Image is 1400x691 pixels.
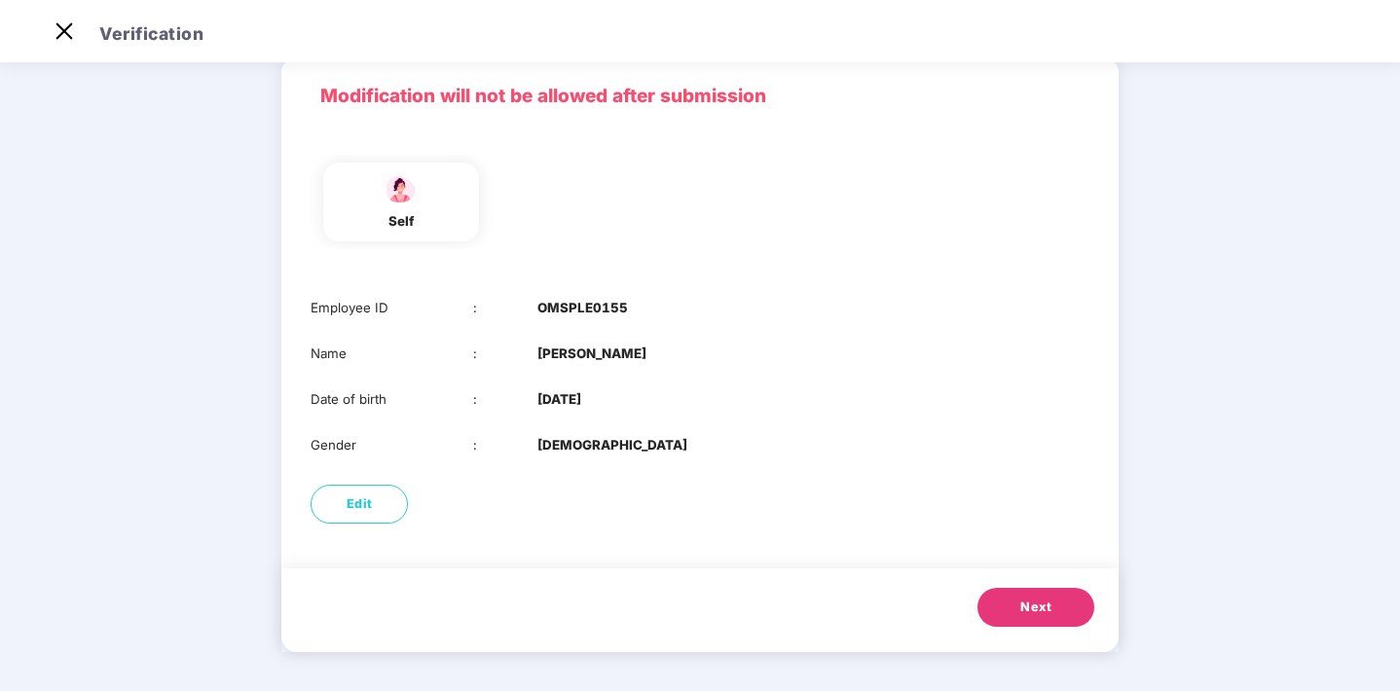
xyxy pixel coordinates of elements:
b: [DATE] [537,389,581,410]
div: : [473,389,538,410]
span: Next [1020,598,1051,617]
b: OMSPLE0155 [537,298,628,318]
div: : [473,298,538,318]
p: Modification will not be allowed after submission [320,82,1080,111]
div: Gender [311,435,473,455]
span: Edit [347,494,373,514]
button: Next [977,588,1094,627]
button: Edit [311,485,408,524]
div: : [473,435,538,455]
div: Name [311,344,473,364]
div: self [377,211,425,232]
img: svg+xml;base64,PHN2ZyBpZD0iU3BvdXNlX2ljb24iIHhtbG5zPSJodHRwOi8vd3d3LnczLm9yZy8yMDAwL3N2ZyIgd2lkdG... [377,172,425,206]
div: Employee ID [311,298,473,318]
b: [PERSON_NAME] [537,344,646,364]
div: Date of birth [311,389,473,410]
div: : [473,344,538,364]
b: [DEMOGRAPHIC_DATA] [537,435,687,455]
